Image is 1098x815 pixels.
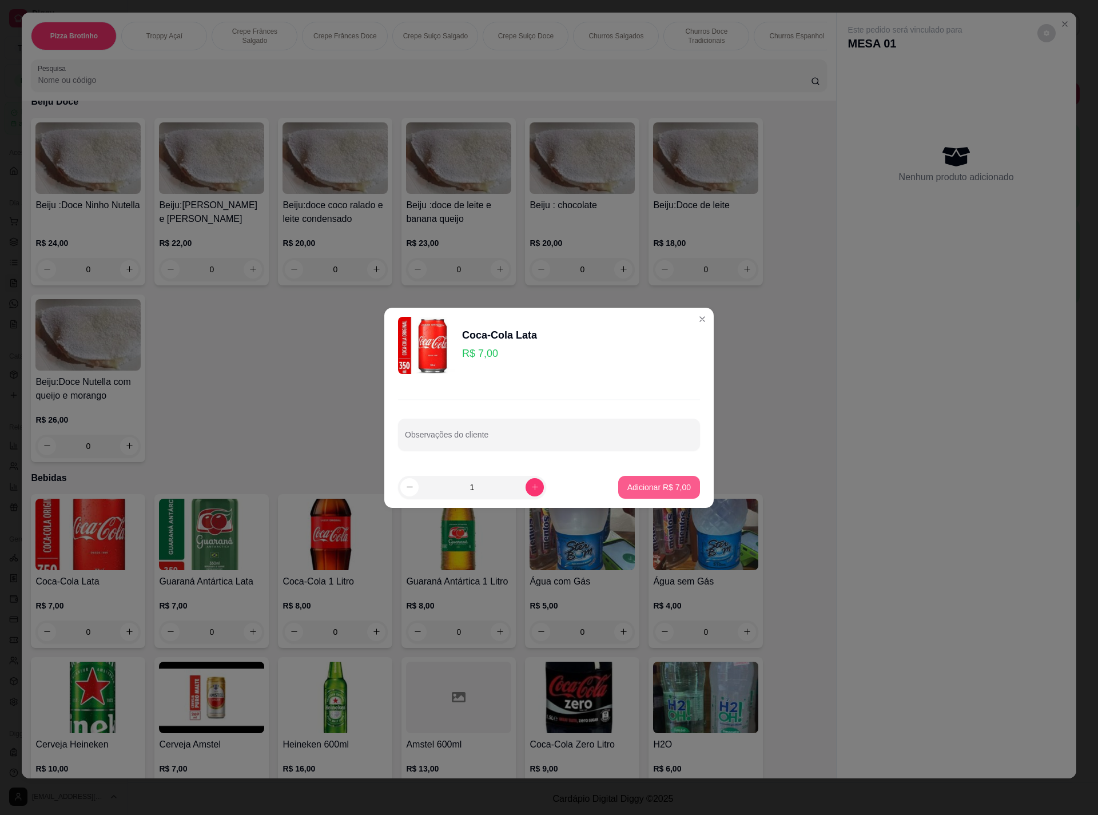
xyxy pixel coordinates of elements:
[618,476,700,499] button: Adicionar R$ 7,00
[627,482,691,493] p: Adicionar R$ 7,00
[693,310,711,328] button: Close
[398,317,455,374] img: product-image
[462,345,537,361] p: R$ 7,00
[526,478,544,496] button: increase-product-quantity
[400,478,419,496] button: decrease-product-quantity
[405,434,693,445] input: Observações do cliente
[462,327,537,343] div: Coca-Cola Lata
